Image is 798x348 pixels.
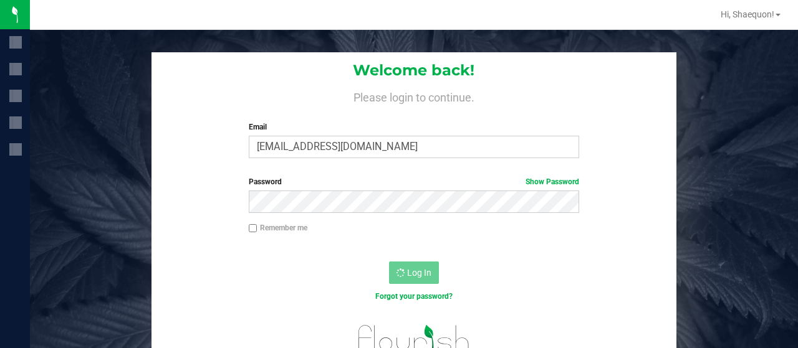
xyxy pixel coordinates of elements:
span: Log In [407,268,431,278]
label: Email [249,121,580,133]
a: Forgot your password? [375,292,453,301]
h1: Welcome back! [151,62,676,78]
input: Remember me [249,224,257,233]
h4: Please login to continue. [151,89,676,104]
a: Show Password [526,177,579,186]
label: Remember me [249,222,307,233]
span: Hi, Shaequon! [721,9,774,19]
span: Password [249,177,282,186]
button: Log In [389,261,439,284]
